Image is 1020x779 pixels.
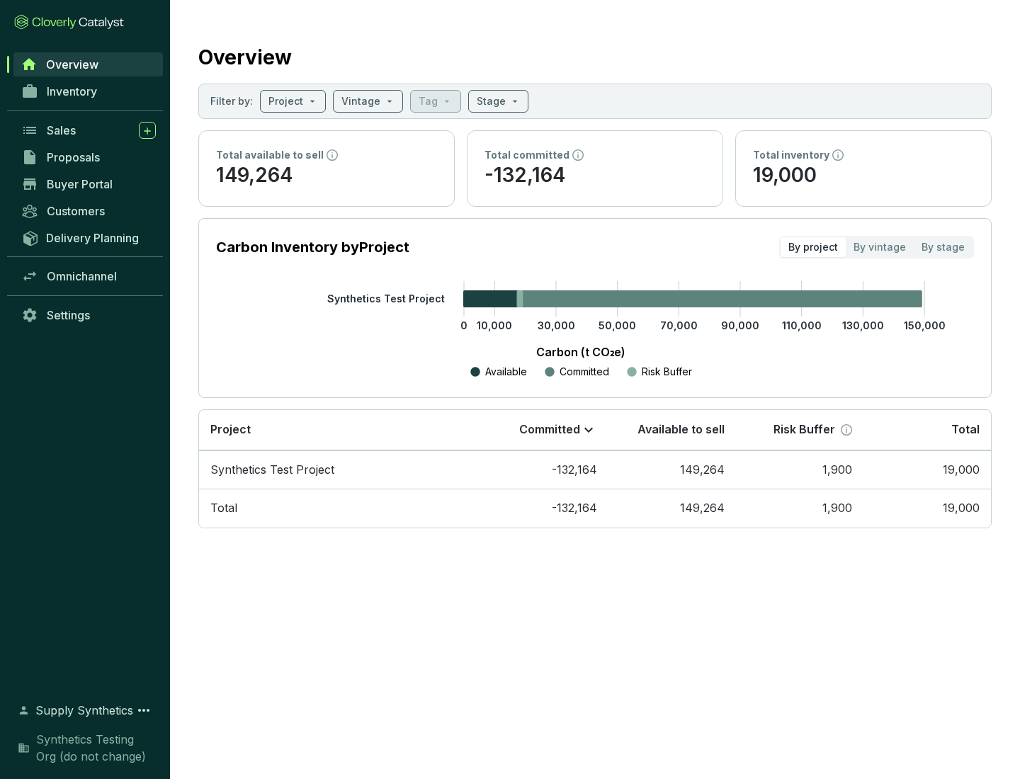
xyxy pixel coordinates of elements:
[14,79,163,103] a: Inventory
[14,118,163,142] a: Sales
[14,303,163,327] a: Settings
[782,319,822,331] tspan: 110,000
[779,236,974,258] div: segmented control
[842,319,884,331] tspan: 130,000
[198,42,292,72] h2: Overview
[863,450,991,489] td: 19,000
[642,365,692,379] p: Risk Buffer
[14,226,163,249] a: Delivery Planning
[914,237,973,257] div: By stage
[199,410,481,450] th: Project
[13,52,163,76] a: Overview
[846,237,914,257] div: By vintage
[14,172,163,196] a: Buyer Portal
[47,84,97,98] span: Inventory
[608,410,736,450] th: Available to sell
[14,145,163,169] a: Proposals
[481,450,608,489] td: -132,164
[484,162,705,189] p: -132,164
[46,57,98,72] span: Overview
[481,489,608,528] td: -132,164
[35,702,133,719] span: Supply Synthetics
[599,319,636,331] tspan: 50,000
[721,319,759,331] tspan: 90,000
[210,94,253,108] p: Filter by:
[47,308,90,322] span: Settings
[14,264,163,288] a: Omnichannel
[753,162,974,189] p: 19,000
[477,319,512,331] tspan: 10,000
[660,319,698,331] tspan: 70,000
[781,237,846,257] div: By project
[237,343,924,360] p: Carbon (t CO₂e)
[14,199,163,223] a: Customers
[538,319,575,331] tspan: 30,000
[46,231,139,245] span: Delivery Planning
[485,365,527,379] p: Available
[753,148,829,162] p: Total inventory
[216,237,409,257] p: Carbon Inventory by Project
[216,162,437,189] p: 149,264
[47,269,117,283] span: Omnichannel
[608,450,736,489] td: 149,264
[484,148,569,162] p: Total committed
[36,731,156,765] span: Synthetics Testing Org (do not change)
[199,450,481,489] td: Synthetics Test Project
[736,489,863,528] td: 1,900
[199,489,481,528] td: Total
[736,450,863,489] td: 1,900
[560,365,609,379] p: Committed
[773,422,835,438] p: Risk Buffer
[863,489,991,528] td: 19,000
[419,94,438,108] p: Tag
[47,123,76,137] span: Sales
[216,148,324,162] p: Total available to sell
[863,410,991,450] th: Total
[47,150,100,164] span: Proposals
[904,319,946,331] tspan: 150,000
[327,292,445,305] tspan: Synthetics Test Project
[47,204,105,218] span: Customers
[460,319,467,331] tspan: 0
[519,422,580,438] p: Committed
[47,177,113,191] span: Buyer Portal
[608,489,736,528] td: 149,264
